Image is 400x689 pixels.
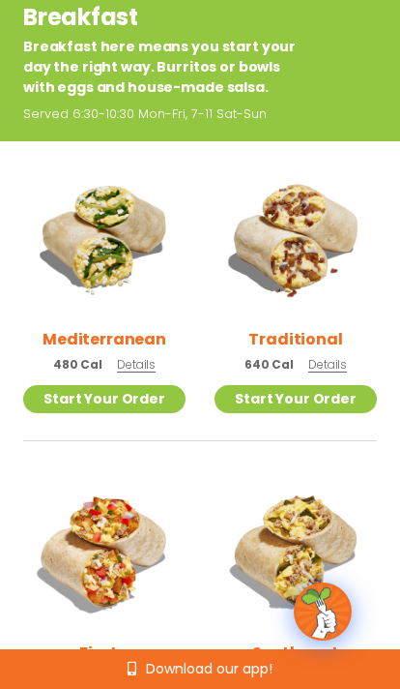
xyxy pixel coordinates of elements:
h2: Fiesta [79,641,129,665]
img: Product photo for Fiesta [23,470,186,633]
span: 480 Cal [53,356,102,374]
span: Details [308,356,347,373]
a: Download our app! [128,662,272,675]
p: Served 6:30-10:30 Mon-Fri, 7-11 Sat-Sun [23,105,361,124]
p: Breakfast here means you start your day the right way. Burritos or bowls with eggs and house-made... [23,37,309,98]
h2: Traditional [248,327,342,351]
a: Start Your Order [23,385,186,413]
span: Download our app! [146,662,272,675]
span: 640 Cal [244,356,294,374]
span: Details [117,356,156,373]
h2: Southwest [252,641,340,665]
a: Start Your Order [214,385,377,413]
img: Product photo for Southwest [214,470,377,633]
img: Product photo for Mediterranean Breakfast Burrito [23,157,186,319]
img: wpChatIcon [296,584,350,639]
h2: Mediterranean [43,327,166,351]
img: Product photo for Traditional [214,157,377,319]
